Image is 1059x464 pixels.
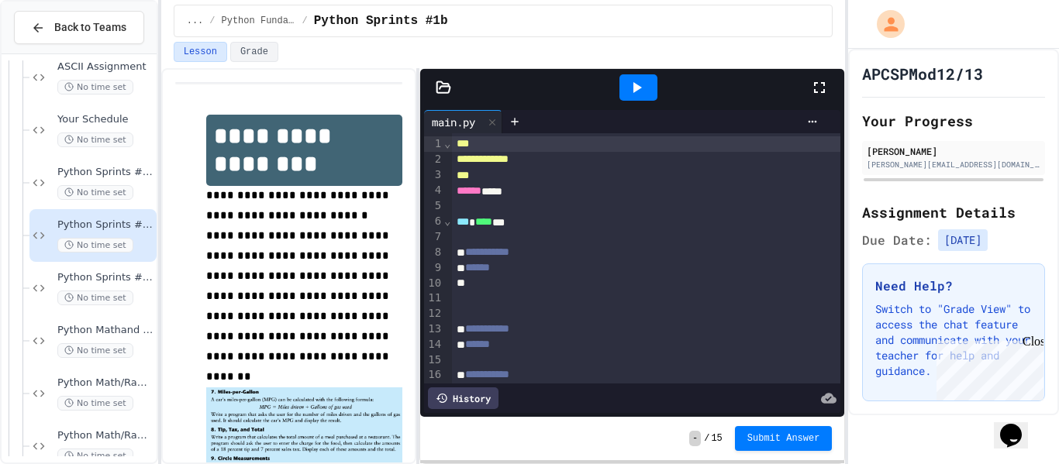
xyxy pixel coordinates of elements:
div: 13 [424,321,443,337]
div: [PERSON_NAME] [867,144,1040,158]
button: Lesson [174,42,227,62]
span: Python Math/Random Modules 2B: [57,376,154,390]
span: Python Sprints #1b [314,12,448,30]
span: Python Mathand Random Module 2A [57,324,154,337]
div: My Account [861,6,909,42]
span: ASCII Assignment [57,60,154,74]
h1: APCSPMod12/13 [862,63,983,84]
p: Switch to "Grade View" to access the chat feature and communicate with your teacher for help and ... [875,301,1032,379]
span: No time set [57,290,133,305]
div: 6 [424,214,443,229]
span: No time set [57,132,133,147]
div: 9 [424,260,443,276]
span: / [209,15,215,27]
div: 14 [424,337,443,352]
div: main.py [424,110,502,133]
div: 5 [424,198,443,214]
div: 4 [424,183,443,198]
span: No time set [57,185,133,200]
span: Back to Teams [54,19,126,36]
span: - [689,431,701,446]
span: Fold line [443,215,451,227]
div: 2 [424,152,443,167]
div: 7 [424,229,443,245]
span: Fold line [443,137,451,150]
span: Python Sprints #1a [57,166,154,179]
span: Python Sprints #1c [57,271,154,284]
button: Submit Answer [735,426,833,451]
span: Due Date: [862,231,932,249]
span: / [302,15,308,27]
span: Your Schedule [57,113,154,126]
div: 3 [424,167,443,183]
span: Submit Answer [747,432,820,445]
span: / [704,432,709,445]
span: No time set [57,238,133,253]
div: 15 [424,352,443,368]
span: No time set [57,343,133,358]
div: 16 [424,367,443,383]
iframe: chat widget [930,335,1043,400]
span: Python Sprints #1b [57,218,154,232]
span: ... [187,15,204,27]
h2: Assignment Details [862,201,1045,223]
span: No time set [57,449,133,463]
div: [PERSON_NAME][EMAIL_ADDRESS][DOMAIN_NAME] [867,159,1040,170]
iframe: chat widget [994,402,1043,449]
span: Python Math/Random Modules 2C [57,429,154,442]
h2: Your Progress [862,110,1045,132]
div: main.py [424,114,483,130]
span: Python Fundamentals [222,15,296,27]
div: 8 [424,245,443,260]
div: 1 [424,136,443,152]
span: 15 [711,432,722,445]
div: 12 [424,306,443,321]
div: 10 [424,276,443,291]
button: Back to Teams [14,11,144,44]
div: Chat with us now!Close [6,6,107,98]
div: History [428,387,498,409]
button: Grade [230,42,278,62]
span: [DATE] [938,229,988,251]
h3: Need Help? [875,277,1032,295]
div: 17 [424,383,443,399]
div: 11 [424,290,443,306]
span: No time set [57,396,133,411]
span: No time set [57,80,133,95]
